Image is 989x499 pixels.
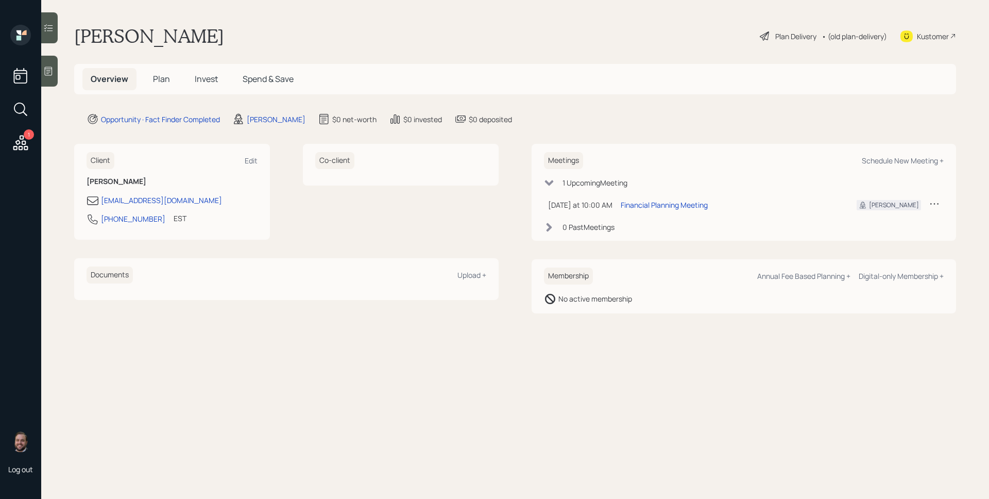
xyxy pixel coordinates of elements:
[859,271,944,281] div: Digital-only Membership +
[469,114,512,125] div: $0 deposited
[10,431,31,452] img: james-distasi-headshot.png
[822,31,887,42] div: • (old plan-delivery)
[247,114,305,125] div: [PERSON_NAME]
[24,129,34,140] div: 1
[174,213,186,224] div: EST
[245,156,258,165] div: Edit
[757,271,850,281] div: Annual Fee Based Planning +
[8,464,33,474] div: Log out
[544,268,593,285] h6: Membership
[544,152,583,169] h6: Meetings
[548,199,612,210] div: [DATE] at 10:00 AM
[621,199,708,210] div: Financial Planning Meeting
[562,177,627,188] div: 1 Upcoming Meeting
[91,73,128,85] span: Overview
[775,31,816,42] div: Plan Delivery
[562,222,615,232] div: 0 Past Meeting s
[243,73,294,85] span: Spend & Save
[153,73,170,85] span: Plan
[862,156,944,165] div: Schedule New Meeting +
[87,177,258,186] h6: [PERSON_NAME]
[87,152,114,169] h6: Client
[195,73,218,85] span: Invest
[101,114,220,125] div: Opportunity · Fact Finder Completed
[457,270,486,280] div: Upload +
[403,114,442,125] div: $0 invested
[101,213,165,224] div: [PHONE_NUMBER]
[869,201,919,210] div: [PERSON_NAME]
[87,267,133,284] h6: Documents
[332,114,377,125] div: $0 net-worth
[315,152,354,169] h6: Co-client
[101,195,222,206] div: [EMAIL_ADDRESS][DOMAIN_NAME]
[917,31,949,42] div: Kustomer
[558,293,632,304] div: No active membership
[74,25,224,47] h1: [PERSON_NAME]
